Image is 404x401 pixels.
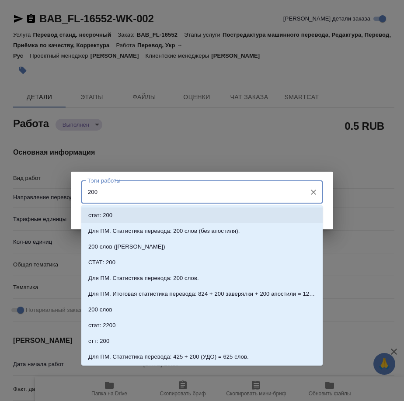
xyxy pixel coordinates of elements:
[307,186,320,198] button: Очистить
[88,242,165,251] p: 200 слов ([PERSON_NAME])
[88,211,112,220] p: стат: 200
[88,353,249,361] p: Для ПМ. Статистика перевода: 425 + 200 (УДО) = 625 слов.
[88,305,112,314] p: 200 слов
[88,227,240,235] p: Для ПМ. Статистика перевода: 200 слов (без апостиля).
[88,290,316,298] p: Для ПМ. Итоговая статистика перевода: 824 + 200 заверялки + 200 апостили = 1224 слова.
[88,274,199,283] p: Для ПМ. Статистика перевода: 200 слов.
[88,321,116,330] p: стат: 2200
[88,258,115,267] p: СТАТ: 200
[88,337,109,346] p: стт: 200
